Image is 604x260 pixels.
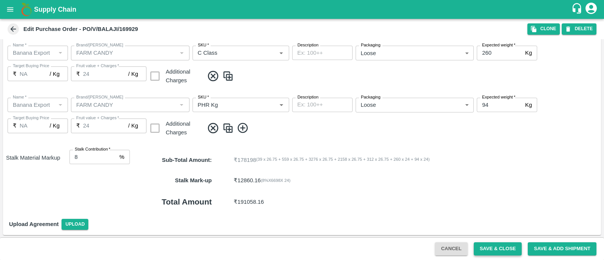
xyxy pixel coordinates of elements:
label: Description [297,94,319,100]
input: 0.0 [83,118,128,133]
label: Brand/[PERSON_NAME] [76,42,123,48]
label: Target Buying Price [13,63,49,69]
button: Clone [527,23,560,34]
span: Upload [62,219,88,230]
button: Open [276,100,286,110]
input: Name [10,48,53,58]
button: Save & Close [474,242,522,255]
strong: Sub-Total Amount : [162,157,212,163]
strong: Upload Agreement [9,221,59,227]
img: CloneIcon [222,70,234,82]
p: ₹ [13,70,17,78]
button: Open [276,48,286,58]
b: Supply Chain [34,6,76,13]
button: DELETE [562,23,596,34]
p: ₹ [13,122,17,130]
span: ( 39 x 26.75 + 559 x 26.75 + 3276 x 26.75 + 2158 x 26.75 + 312 x 26.75 + 260 x 24 + 94 x 24 ) [256,156,430,164]
label: Expected weight [482,94,515,100]
p: ₹ [76,70,80,78]
input: 0.0 [477,46,522,60]
p: Loose [361,101,376,109]
label: Description [297,42,319,48]
b: Total Amount [162,197,212,206]
p: Kg [525,101,532,109]
input: Create Brand/Marka [73,100,175,110]
input: 0.0 [20,118,50,133]
label: SKU [198,42,209,48]
p: / Kg [128,70,138,78]
div: customer-support [571,3,584,16]
label: Name [13,94,26,100]
input: SKU [195,100,265,110]
p: Kg [525,49,532,57]
label: Packaging [361,94,381,100]
div: Additional Charges [149,118,202,138]
button: Save & Add Shipment [528,242,596,255]
b: Edit Purchase Order - PO/V/BALAJI/169929 [23,26,138,32]
p: Loose [361,49,376,57]
label: Brand/[PERSON_NAME] [76,94,123,100]
p: / Kg [50,122,60,130]
label: Stalk Contribution [75,146,110,152]
label: Packaging [361,42,381,48]
div: Additional Charges [166,68,202,85]
div: ( 8 %X 6698 X 24 ) [261,177,291,184]
label: Fruit value + Charges [76,115,119,121]
button: Cancel [435,242,467,255]
label: Expected weight [482,42,515,48]
p: ₹ 191058.16 [234,198,264,206]
input: 0.0 [83,66,128,81]
input: Create Brand/Marka [73,48,175,58]
p: ₹ 12860.16 [234,176,261,185]
input: SKU [195,48,265,58]
label: Name [13,42,26,48]
input: 0.0 [69,150,117,164]
p: / Kg [50,70,60,78]
input: 0.0 [20,66,50,81]
div: Additional Charges [166,120,202,137]
p: ₹ [76,122,80,130]
label: Fruit value + Charges [76,63,119,69]
div: account of current user [584,2,598,17]
input: 0.0 [477,98,522,112]
a: Supply Chain [34,4,571,15]
label: SKU [198,94,209,100]
img: CloneIcon [222,122,234,134]
p: / Kg [128,122,138,130]
img: logo [19,2,34,17]
button: open drawer [2,1,19,18]
p: ₹ 178198 [234,156,256,164]
div: Additional Charges [149,66,202,86]
b: Stalk Mark-up [175,177,212,183]
p: % [119,153,124,161]
input: Name [10,100,53,110]
label: Target Buying Price [13,115,49,121]
h6: Stalk Material Markup [3,150,63,214]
